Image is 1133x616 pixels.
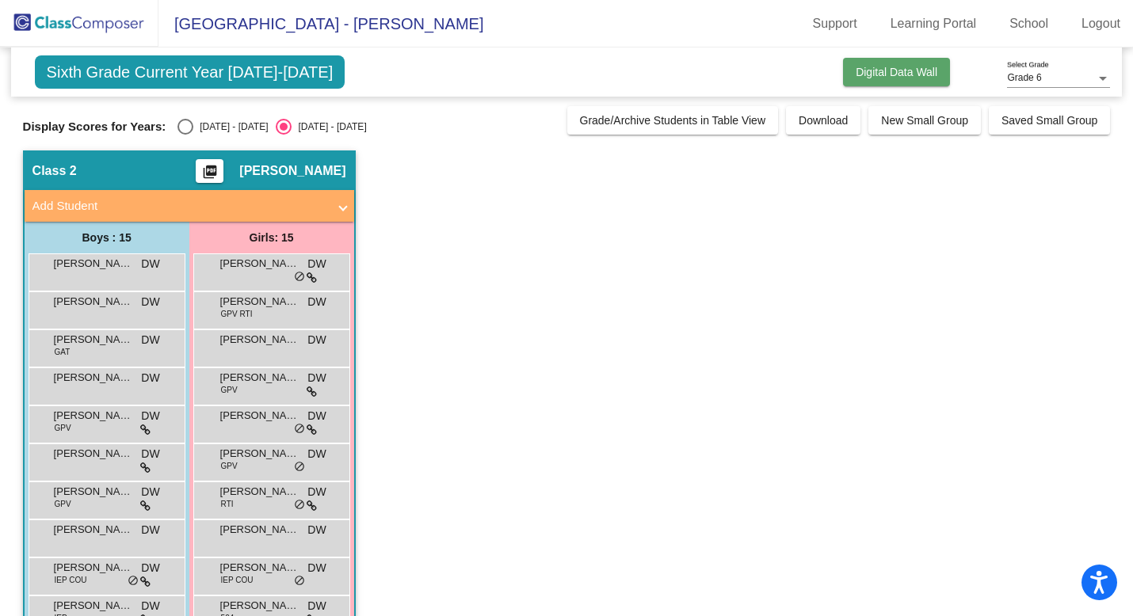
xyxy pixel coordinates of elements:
[141,332,159,348] span: DW
[294,575,305,587] span: do_not_disturb_alt
[307,332,326,348] span: DW
[54,598,133,614] span: [PERSON_NAME]
[786,106,860,135] button: Download
[220,332,299,348] span: [PERSON_NAME]
[141,598,159,614] span: DW
[141,370,159,386] span: DW
[856,66,937,78] span: Digital Data Wall
[141,294,159,310] span: DW
[54,560,133,576] span: [PERSON_NAME]
[307,522,326,538] span: DW
[189,222,354,253] div: Girls: 15
[141,256,159,272] span: DW
[294,423,305,435] span: do_not_disturb_alt
[221,460,238,472] span: GPV
[141,560,159,576] span: DW
[221,498,234,510] span: RTI
[307,560,326,576] span: DW
[294,271,305,283] span: do_not_disturb_alt
[141,484,159,500] span: DW
[55,498,71,510] span: GPV
[307,484,326,500] span: DW
[294,499,305,511] span: do_not_disturb_alt
[1069,11,1133,36] a: Logout
[128,575,139,587] span: do_not_disturb_alt
[567,106,779,135] button: Grade/Archive Students in Table View
[878,11,990,36] a: Learning Portal
[307,370,326,386] span: DW
[141,446,159,462] span: DW
[989,106,1110,135] button: Saved Small Group
[843,58,950,86] button: Digital Data Wall
[997,11,1061,36] a: School
[54,370,133,386] span: [PERSON_NAME]
[158,11,483,36] span: [GEOGRAPHIC_DATA] - [PERSON_NAME]
[221,308,253,320] span: GPV RTI
[141,522,159,538] span: DW
[54,332,133,348] span: [PERSON_NAME]
[54,294,133,310] span: [PERSON_NAME] [PERSON_NAME]
[220,446,299,462] span: [PERSON_NAME]
[307,256,326,272] span: DW
[307,294,326,310] span: DW
[239,163,345,179] span: [PERSON_NAME]
[220,522,299,538] span: [PERSON_NAME]
[800,11,870,36] a: Support
[32,163,77,179] span: Class 2
[193,120,268,134] div: [DATE] - [DATE]
[881,114,968,127] span: New Small Group
[54,256,133,272] span: [PERSON_NAME]
[220,598,299,614] span: [PERSON_NAME]
[32,197,327,215] mat-panel-title: Add Student
[25,222,189,253] div: Boys : 15
[307,598,326,614] span: DW
[54,522,133,538] span: [PERSON_NAME]
[25,190,354,222] mat-expansion-panel-header: Add Student
[54,446,133,462] span: [PERSON_NAME]
[177,119,366,135] mat-radio-group: Select an option
[220,294,299,310] span: [PERSON_NAME]
[1007,72,1041,83] span: Grade 6
[220,256,299,272] span: [PERSON_NAME]
[221,384,238,396] span: GPV
[221,574,254,586] span: IEP COU
[220,370,299,386] span: [PERSON_NAME]
[35,55,345,89] span: Sixth Grade Current Year [DATE]-[DATE]
[200,164,219,186] mat-icon: picture_as_pdf
[1001,114,1097,127] span: Saved Small Group
[307,408,326,424] span: DW
[220,408,299,424] span: [PERSON_NAME] Del [PERSON_NAME]
[54,484,133,500] span: [PERSON_NAME]
[220,484,299,500] span: [PERSON_NAME]
[196,159,223,183] button: Print Students Details
[141,408,159,424] span: DW
[580,114,766,127] span: Grade/Archive Students in Table View
[307,446,326,462] span: DW
[55,574,87,586] span: IEP COU
[868,106,981,135] button: New Small Group
[294,461,305,473] span: do_not_disturb_alt
[799,114,848,127] span: Download
[54,408,133,424] span: [PERSON_NAME]
[55,422,71,434] span: GPV
[292,120,366,134] div: [DATE] - [DATE]
[220,560,299,576] span: [PERSON_NAME]
[23,120,166,134] span: Display Scores for Years:
[55,346,71,358] span: GAT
